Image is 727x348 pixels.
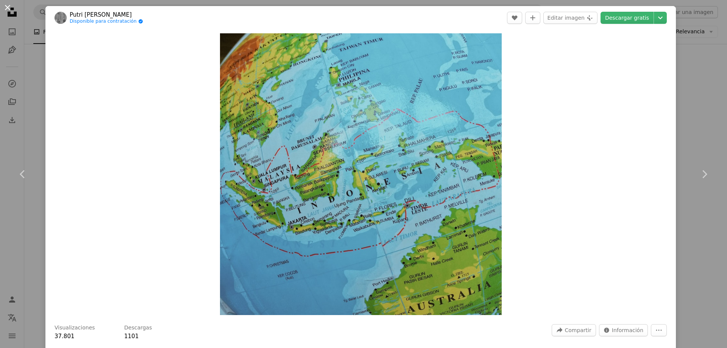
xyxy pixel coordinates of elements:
button: Más acciones [651,324,667,336]
a: Putri [PERSON_NAME] [70,11,143,19]
span: Compartir [565,325,591,336]
a: Descargar gratis [601,12,654,24]
a: Siguiente [682,138,727,211]
button: Editar imagen [543,12,598,24]
img: Ve al perfil de Putri Nabila [55,12,67,24]
h3: Descargas [124,324,152,332]
button: Añade a la colección [525,12,540,24]
h3: Visualizaciones [55,324,95,332]
button: Estadísticas sobre esta imagen [599,324,648,336]
button: Compartir esta imagen [552,324,596,336]
button: Elegir el tamaño de descarga [654,12,667,24]
span: Información [612,325,643,336]
button: Ampliar en esta imagen [220,33,502,315]
a: Disponible para contratación [70,19,143,25]
span: 37.801 [55,333,75,340]
button: Me gusta [507,12,522,24]
img: mapa [220,33,502,315]
span: 1101 [124,333,139,340]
